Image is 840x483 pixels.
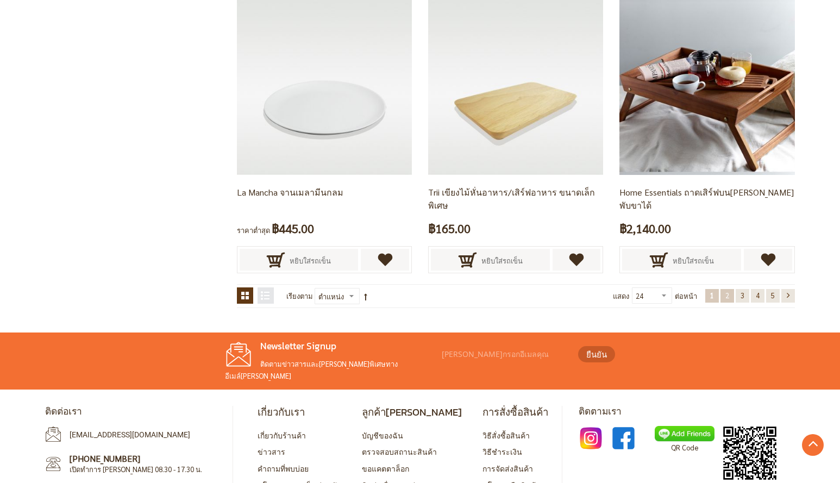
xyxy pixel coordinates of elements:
[362,406,462,418] h4: ลูกค้า[PERSON_NAME]
[362,447,437,456] a: ตรวจสอบสถานะสินค้า
[482,430,530,440] a: วิธีสั่งซื้อสินค้า
[482,406,548,418] h4: การสั่งซื้อสินค้า
[482,447,522,456] a: วิธีชำระเงิน
[622,249,741,271] button: หยิบใส่รถเข็น
[725,291,729,300] span: 2
[361,249,409,271] a: เพิ่มไปยังรายการโปรด
[613,291,629,300] span: แสดง
[756,291,760,300] span: 4
[272,218,314,239] span: ฿445.00
[428,81,603,91] a: cutting board, chopping board, wood cutting boards, wooden chopping boards, cheese cutting board,...
[744,249,792,271] a: เพิ่มไปยังรายการโปรด
[428,186,595,211] a: Trii เขียงไม้หั่นอาหาร/เสิร์ฟอาหาร ขนาดเล็กพิเศษ
[362,430,403,440] a: บัญชีของฉัน
[586,348,607,361] span: ยืนยัน
[237,225,270,235] span: ราคาต่ำสุด
[619,218,671,239] span: ฿2,140.00
[70,453,140,464] a: [PHONE_NUMBER]
[673,249,714,273] span: หยิบใส่รถเข็น
[766,289,780,303] a: 5
[482,463,533,473] a: การจัดส่งสินค้า
[258,430,306,440] a: เกี่ยวกับร้านค้า
[655,442,714,454] p: QR Code
[258,447,285,456] a: ข่าวสาร
[619,186,794,211] a: Home Essentials ถาดเสิร์ฟบน[PERSON_NAME] พับขาได้
[771,291,775,300] span: 5
[258,406,341,418] h4: เกี่ยวกับเรา
[258,463,309,473] a: คำถามที่พบบ่อย
[675,287,697,305] span: ต่อหน้า
[579,406,795,418] h4: ติดตามเรา
[619,81,794,91] a: bed tray, muti-purpose trays, serving trays, wooden serving trays, ถาดเสิร์ฟบนเตียง, ถาดเสริฟ, ถา...
[237,186,343,198] a: La Mancha จานเมลามีนกลม
[225,358,437,381] p: ติดตามข่าวสารและ[PERSON_NAME]พิเศษทางอีเมล์[PERSON_NAME]
[225,341,437,353] h4: Newsletter Signup
[428,218,471,239] span: ฿165.00
[741,291,744,300] span: 3
[45,406,224,418] h4: ติดต่อเรา
[240,249,359,271] button: หยิบใส่รถเข็น
[481,249,523,273] span: หยิบใส่รถเข็น
[578,346,615,362] button: ยืนยัน
[237,287,253,304] strong: ตาราง
[736,289,749,303] a: 3
[720,289,734,303] a: 2
[70,430,190,439] a: [EMAIL_ADDRESS][DOMAIN_NAME]
[70,465,202,474] span: เปิดทำการ [PERSON_NAME] 08.30 - 17.30 น.
[710,291,714,300] span: 1
[431,249,550,271] button: หยิบใส่รถเข็น
[286,287,313,305] label: เรียงตาม
[802,434,824,456] a: Go to Top
[290,249,331,273] span: หยิบใส่รถเข็น
[237,81,412,91] a: La Mancha จานเมลามีนกลม
[362,463,409,473] a: ขอแคตตาล็อก
[553,249,601,271] a: เพิ่มไปยังรายการโปรด
[751,289,764,303] a: 4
